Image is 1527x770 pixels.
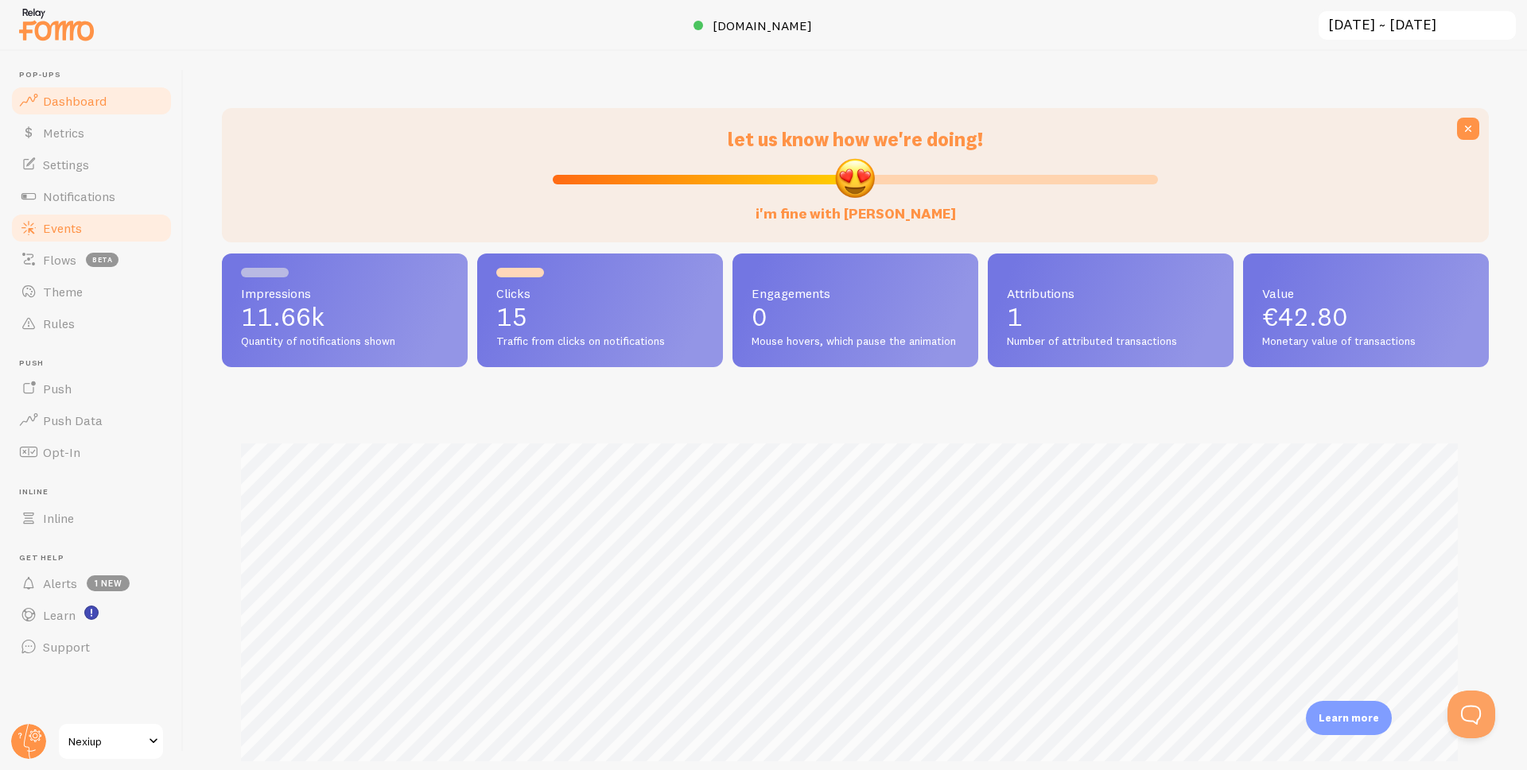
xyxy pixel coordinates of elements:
span: Engagements [752,287,959,300]
span: Events [43,220,82,236]
span: Clicks [496,287,704,300]
a: Push [10,373,173,404]
span: Alerts [43,575,77,591]
span: Mouse hovers, which pause the animation [752,335,959,349]
a: Events [10,212,173,244]
span: Support [43,639,90,655]
p: 11.66k [241,304,449,330]
iframe: Help Scout Beacon - Open [1447,691,1495,738]
a: Dashboard [10,85,173,117]
span: Nexiup [68,732,144,751]
svg: <p>Watch New Feature Tutorials!</p> [84,606,99,620]
span: Notifications [43,188,115,204]
a: Flows beta [10,244,173,276]
span: Metrics [43,125,84,141]
span: Value [1262,287,1470,300]
a: Nexiup [57,722,165,760]
span: Learn [43,607,76,623]
span: Inline [19,487,173,497]
label: i'm fine with [PERSON_NAME] [756,189,956,223]
span: Number of attributed transactions [1007,335,1214,349]
span: beta [86,253,119,267]
span: Get Help [19,553,173,563]
a: Alerts 1 new [10,567,173,599]
a: Theme [10,276,173,308]
span: Flows [43,252,76,268]
span: Opt-In [43,444,80,460]
span: let us know how we're doing! [728,127,983,151]
a: Push Data [10,404,173,436]
a: Support [10,631,173,663]
a: Rules [10,308,173,339]
span: Rules [43,315,75,331]
span: Settings [43,157,89,172]
span: Push [43,381,72,397]
a: Settings [10,149,173,180]
span: Dashboard [43,93,107,109]
span: Traffic from clicks on notifications [496,335,704,349]
a: Notifications [10,180,173,212]
p: 15 [496,304,704,330]
span: Push [19,358,173,369]
a: Learn [10,599,173,631]
span: 1 new [87,575,130,591]
div: Learn more [1306,701,1392,735]
span: €42.80 [1262,301,1348,332]
span: Inline [43,510,74,526]
img: fomo-relay-logo-orange.svg [17,4,96,44]
span: Quantity of notifications shown [241,335,449,349]
span: Monetary value of transactions [1262,335,1470,349]
a: Inline [10,502,173,534]
span: Impressions [241,287,449,300]
span: Pop-ups [19,70,173,80]
img: emoji.png [833,157,876,199]
p: 0 [752,304,959,330]
a: Metrics [10,117,173,149]
span: Theme [43,284,83,300]
span: Attributions [1007,287,1214,300]
span: Push Data [43,412,103,428]
a: Opt-In [10,436,173,468]
p: Learn more [1319,710,1379,726]
p: 1 [1007,304,1214,330]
